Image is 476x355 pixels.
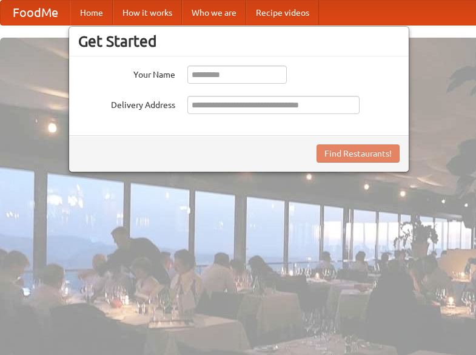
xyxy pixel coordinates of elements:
[246,1,319,25] a: Recipe videos
[78,96,175,111] label: Delivery Address
[70,1,113,25] a: Home
[1,1,70,25] a: FoodMe
[317,144,400,163] button: Find Restaurants!
[78,66,175,81] label: Your Name
[182,1,246,25] a: Who we are
[113,1,182,25] a: How it works
[78,32,400,50] h3: Get Started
